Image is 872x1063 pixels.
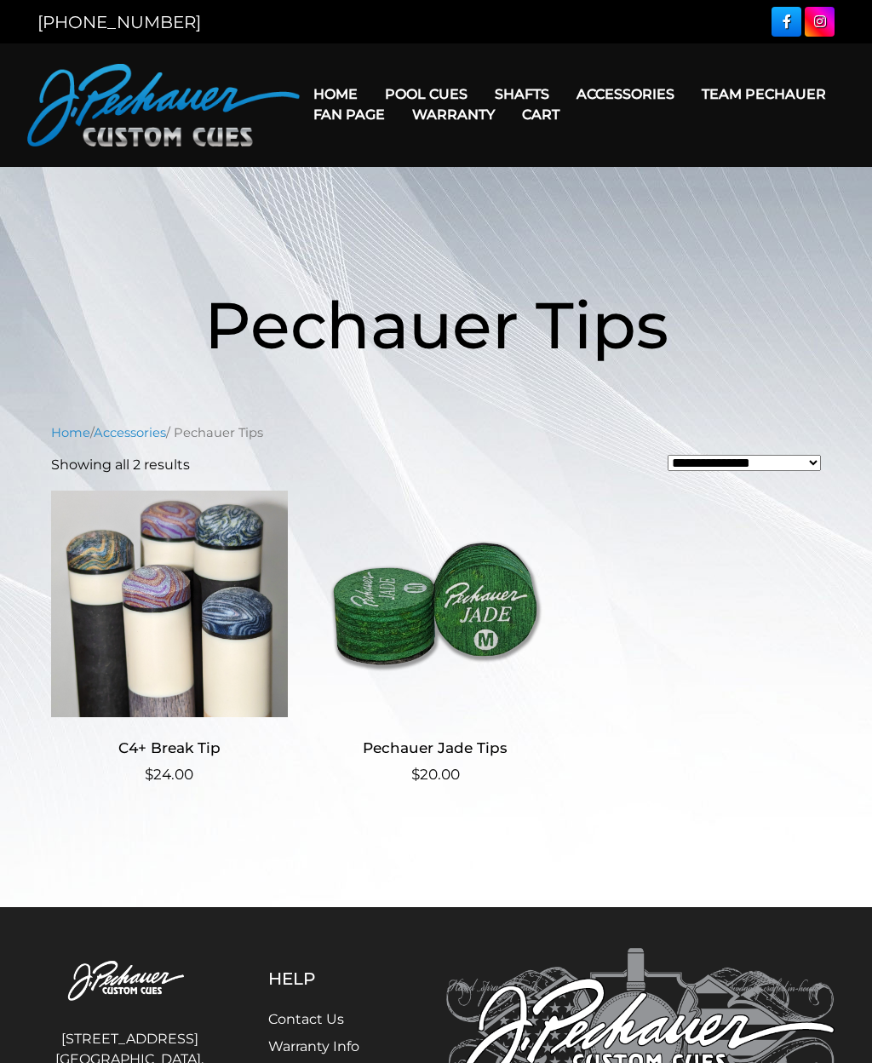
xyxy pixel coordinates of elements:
[317,489,554,719] img: Pechauer Jade Tips
[51,489,288,719] img: C4+ Break Tip
[508,93,573,136] a: Cart
[51,423,821,442] nav: Breadcrumb
[145,766,193,783] bdi: 24.00
[37,948,221,1015] img: Pechauer Custom Cues
[317,733,554,764] h2: Pechauer Jade Tips
[51,489,288,786] a: C4+ Break Tip $24.00
[51,455,190,475] p: Showing all 2 results
[268,1038,359,1054] a: Warranty Info
[145,766,153,783] span: $
[300,72,371,116] a: Home
[411,766,460,783] bdi: 20.00
[668,455,821,471] select: Shop order
[411,766,420,783] span: $
[317,489,554,786] a: Pechauer Jade Tips $20.00
[51,425,90,440] a: Home
[399,93,508,136] a: Warranty
[51,733,288,764] h2: C4+ Break Tip
[27,64,300,147] img: Pechauer Custom Cues
[563,72,688,116] a: Accessories
[688,72,840,116] a: Team Pechauer
[481,72,563,116] a: Shafts
[300,93,399,136] a: Fan Page
[268,1011,344,1027] a: Contact Us
[204,285,668,365] span: Pechauer Tips
[268,968,400,989] h5: Help
[37,12,201,32] a: [PHONE_NUMBER]
[94,425,166,440] a: Accessories
[371,72,481,116] a: Pool Cues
